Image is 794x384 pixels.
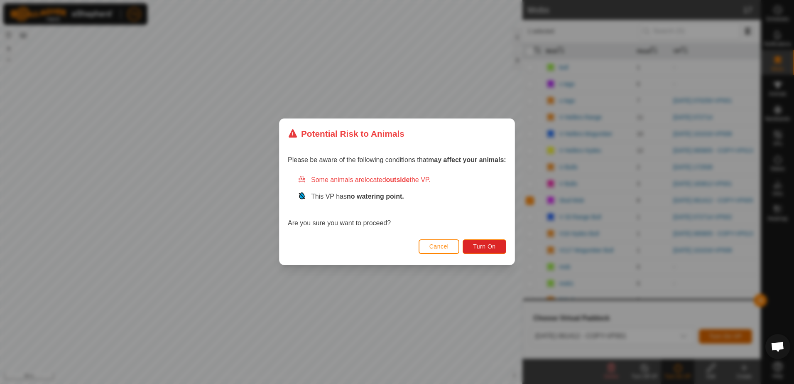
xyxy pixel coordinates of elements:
div: Some animals are [298,175,506,185]
button: Cancel [419,239,460,254]
span: Turn On [473,244,496,250]
button: Turn On [463,239,506,254]
div: Open chat [765,334,790,359]
span: Cancel [429,244,449,250]
div: Potential Risk to Animals [288,127,404,140]
strong: no watering point. [347,193,404,200]
span: This VP has [311,193,404,200]
strong: outside [386,177,410,184]
strong: may affect your animals: [428,157,506,164]
div: Are you sure you want to proceed? [288,175,506,229]
span: located the VP. [365,177,431,184]
span: Please be aware of the following conditions that [288,157,506,164]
